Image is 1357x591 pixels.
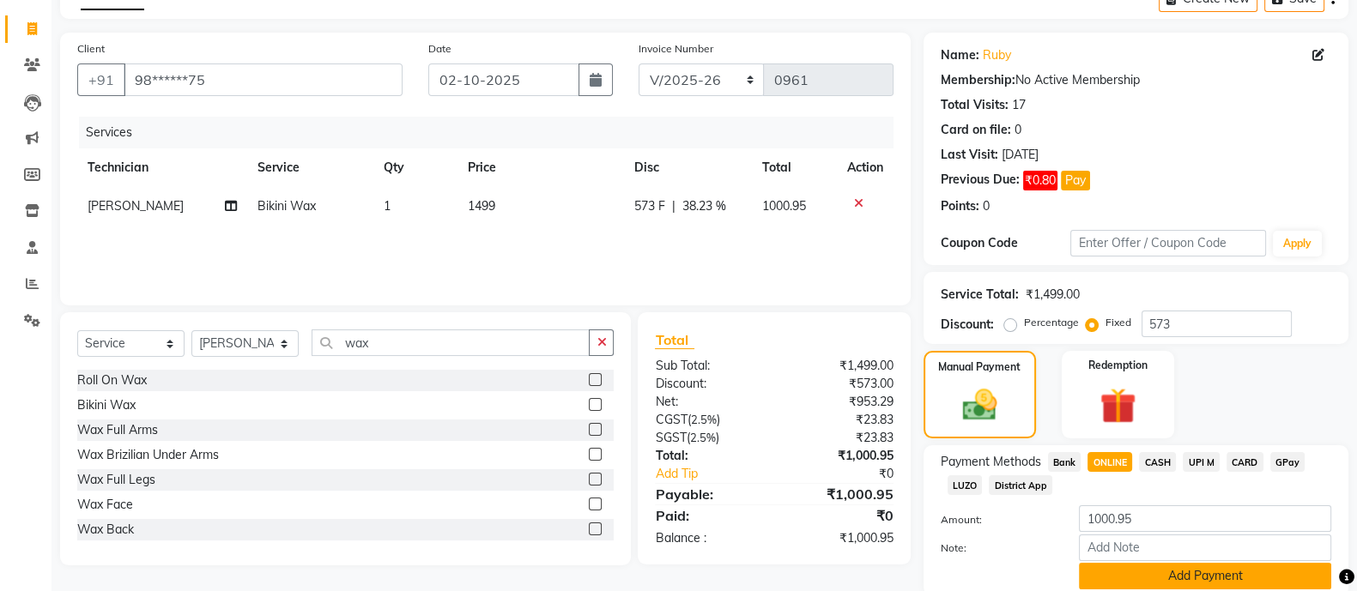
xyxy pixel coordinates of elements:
label: Amount: [928,512,1067,528]
span: 1000.95 [762,198,806,214]
div: ₹0 [797,465,906,483]
div: Total Visits: [941,96,1009,114]
div: Wax Brizilian Under Arms [77,446,219,464]
a: Add Tip [642,465,796,483]
span: CARD [1227,452,1263,472]
input: Enter Offer / Coupon Code [1070,230,1266,256]
div: Name: [941,46,979,64]
th: Disc [624,148,751,187]
div: Wax Face [77,496,133,514]
div: Last Visit: [941,146,998,164]
span: GPay [1270,452,1306,472]
a: Ruby [983,46,1011,64]
div: ₹1,000.95 [774,484,906,504]
label: Note: [928,540,1067,556]
div: Balance : [642,529,774,547]
span: 1 [384,198,391,214]
label: Invoice Number [639,41,713,57]
span: 38.23 % [682,197,726,215]
span: CASH [1139,452,1176,472]
div: ( ) [642,429,774,447]
button: Apply [1273,231,1322,256]
div: Coupon Code [941,234,1071,252]
div: Net: [642,393,774,411]
div: Roll On Wax [77,371,147,389]
span: | [672,197,675,215]
div: Points: [941,197,979,215]
input: Search by Name/Mobile/Email/Code [124,63,403,96]
div: Bikini Wax [77,396,136,414]
button: Add Payment [1079,563,1331,589]
span: Bikini Wax [257,198,316,214]
div: ₹1,000.95 [774,529,906,547]
div: Total: [642,447,774,465]
th: Price [457,148,625,187]
div: Card on file: [941,121,1011,139]
div: ₹1,499.00 [774,357,906,375]
img: _gift.svg [1088,383,1147,428]
div: 0 [1015,121,1021,139]
span: [PERSON_NAME] [88,198,184,214]
div: ( ) [642,411,774,429]
th: Service [247,148,373,187]
span: SGST [655,430,686,445]
div: Membership: [941,71,1015,89]
span: UPI M [1183,452,1220,472]
span: Total [655,331,694,349]
label: Redemption [1088,358,1148,373]
span: ONLINE [1087,452,1132,472]
span: Payment Methods [941,453,1041,471]
input: Amount [1079,505,1331,532]
div: Services [79,117,906,148]
span: 1499 [468,198,495,214]
div: Wax Full Legs [77,471,155,489]
div: ₹573.00 [774,375,906,393]
span: 2.5% [690,413,716,426]
div: Service Total: [941,286,1019,304]
div: Wax Back [77,521,134,539]
th: Technician [77,148,247,187]
span: CGST [655,412,687,427]
span: 573 F [634,197,665,215]
label: Date [428,41,451,57]
span: District App [989,475,1052,495]
div: ₹0 [774,505,906,526]
div: No Active Membership [941,71,1331,89]
div: 0 [983,197,990,215]
span: ₹0.80 [1023,171,1057,190]
label: Manual Payment [938,359,1021,375]
div: ₹23.83 [774,411,906,429]
div: Discount: [941,316,994,334]
label: Client [77,41,105,57]
div: [DATE] [1002,146,1039,164]
span: 2.5% [689,431,715,444]
th: Qty [373,148,457,187]
label: Percentage [1024,315,1079,330]
div: 17 [1012,96,1026,114]
div: Sub Total: [642,357,774,375]
div: ₹23.83 [774,429,906,447]
div: Paid: [642,505,774,526]
div: Wax Full Arms [77,421,158,439]
div: Payable: [642,484,774,504]
span: Bank [1048,452,1081,472]
div: ₹953.29 [774,393,906,411]
button: +91 [77,63,125,96]
div: Discount: [642,375,774,393]
input: Search or Scan [312,329,590,356]
th: Total [752,148,837,187]
span: LUZO [948,475,983,495]
div: Previous Due: [941,171,1020,190]
div: ₹1,499.00 [1026,286,1080,304]
button: Pay [1061,171,1090,190]
th: Action [837,148,894,187]
img: _cash.svg [952,385,1008,425]
label: Fixed [1106,315,1131,330]
div: ₹1,000.95 [774,447,906,465]
input: Add Note [1079,534,1331,561]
